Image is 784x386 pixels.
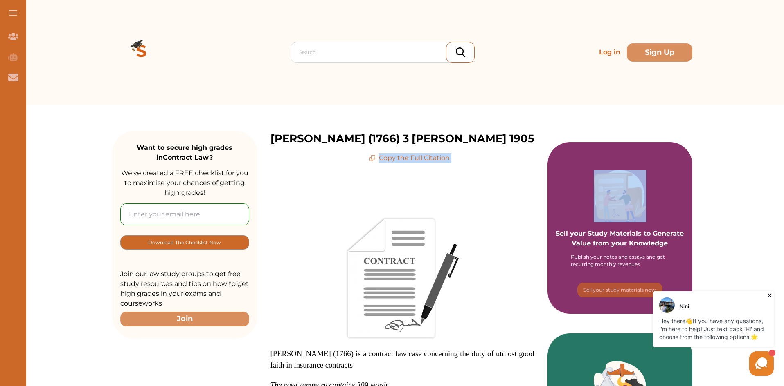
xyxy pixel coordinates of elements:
[121,169,248,196] span: We’ve created a FREE checklist for you to maximise your chances of getting high grades!
[594,170,646,222] img: Purple card image
[596,44,624,60] p: Log in
[120,203,249,225] input: Enter your email here
[556,206,685,248] p: Sell your Study Materials to Generate Value from your Knowledge
[369,153,450,163] p: Copy the Full Citation
[583,286,656,294] p: Sell your study materials now
[270,349,534,369] span: [PERSON_NAME] (1766) is a contract law case concerning the duty of utmost good faith in insurance...
[456,47,465,57] img: search_icon
[120,269,249,308] p: Join our law study groups to get free study resources and tips on how to get high grades in your ...
[270,131,534,147] p: [PERSON_NAME] (1766) 3 [PERSON_NAME] 1905
[577,283,662,297] button: [object Object]
[588,289,776,378] iframe: HelpCrunch
[148,238,221,247] p: Download The Checklist Now
[137,144,232,161] strong: Want to secure high grades in Contract Law ?
[346,217,459,339] img: contract-1332817_1920-276x300.png
[112,23,171,82] img: Logo
[120,312,249,326] button: Join
[627,43,692,62] button: Sign Up
[571,253,669,268] div: Publish your notes and essays and get recurring monthly revenues
[120,235,249,250] button: [object Object]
